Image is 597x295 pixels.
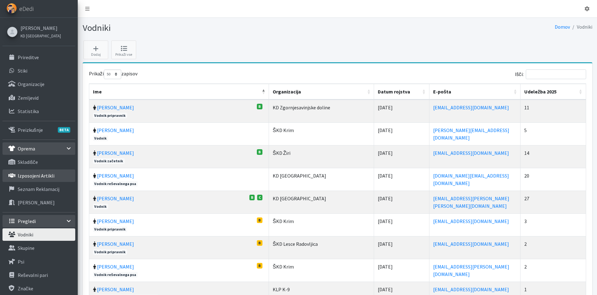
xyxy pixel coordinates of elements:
[374,122,429,145] td: [DATE]
[58,127,70,133] span: BETA
[2,92,75,104] a: Zemljevid
[97,218,134,224] a: [PERSON_NAME]
[18,231,33,238] p: Vodniki
[433,218,509,224] a: [EMAIL_ADDRESS][DOMAIN_NAME]
[21,24,61,32] a: [PERSON_NAME]
[433,241,509,247] a: [EMAIL_ADDRESS][DOMAIN_NAME]
[18,199,55,206] p: [PERSON_NAME]
[2,242,75,254] a: Skupine
[570,22,592,31] li: Vodniki
[18,272,48,278] p: Reševalni pari
[83,22,335,33] h1: Vodniki
[257,240,262,246] span: B
[104,69,121,79] select: Prikažizapisov
[249,195,255,200] span: B
[526,69,586,79] input: Išči:
[93,226,127,232] span: Vodnik pripravnik
[97,104,134,111] a: [PERSON_NAME]
[257,217,262,223] span: B
[433,127,509,141] a: [PERSON_NAME][EMAIL_ADDRESS][DOMAIN_NAME]
[18,68,27,74] p: Stiki
[18,145,35,152] p: Oprema
[89,84,269,100] th: Ime: vključite za padajoči sort
[521,259,586,282] td: 2
[93,204,109,209] span: Vodnik
[433,104,509,111] a: [EMAIL_ADDRESS][DOMAIN_NAME]
[521,100,586,122] td: 11
[555,24,570,30] a: Domov
[2,51,75,64] a: Prireditve
[269,100,374,122] td: KD Zgornjesavinjske doline
[97,286,134,293] a: [PERSON_NAME]
[21,33,61,38] small: KD [GEOGRAPHIC_DATA]
[374,100,429,122] td: [DATE]
[18,81,44,87] p: Organizacije
[257,263,262,269] span: B
[521,84,586,100] th: Udeležba 2025: vključite za naraščujoči sort
[269,259,374,282] td: ŠKD Krim
[521,191,586,213] td: 27
[2,183,75,195] a: Seznam reklamacij
[93,113,127,118] span: Vodnik pripravnik
[521,168,586,191] td: 20
[269,145,374,168] td: ŠKD Žiri
[2,228,75,241] a: Vodniki
[83,40,108,59] a: Dodaj
[93,249,127,255] span: Vodnik pripravnik
[93,158,125,164] span: Vodnik začetnik
[2,142,75,155] a: Oprema
[433,150,509,156] a: [EMAIL_ADDRESS][DOMAIN_NAME]
[18,95,39,101] p: Zemljevid
[374,213,429,236] td: [DATE]
[433,173,509,186] a: [DOMAIN_NAME][EMAIL_ADDRESS][DOMAIN_NAME]
[269,84,374,100] th: Organizacija: vključite za naraščujoči sort
[93,136,109,141] span: Vodnik
[7,3,17,13] img: eDedi
[374,168,429,191] td: [DATE]
[2,196,75,209] a: [PERSON_NAME]
[374,84,429,100] th: Datum rojstva: vključite za naraščujoči sort
[433,195,509,209] a: [EMAIL_ADDRESS][PERSON_NAME][PERSON_NAME][DOMAIN_NAME]
[521,236,586,259] td: 2
[2,169,75,182] a: Izposojeni artikli
[19,4,34,13] span: eDedi
[2,78,75,90] a: Organizacije
[18,259,24,265] p: Psi
[2,105,75,117] a: Statistika
[429,84,521,100] th: E-pošta: vključite za naraščujoči sort
[18,245,35,251] p: Skupine
[93,181,138,187] span: Vodnik reševalnega psa
[21,32,61,39] a: KD [GEOGRAPHIC_DATA]
[269,236,374,259] td: ŠKD Lesce Radovljica
[2,269,75,281] a: Reševalni pari
[2,156,75,168] a: skladišče
[18,108,39,114] p: Statistika
[18,127,43,133] p: Preizkušnje
[18,285,33,292] p: Značke
[111,40,136,59] a: Prikaži vse
[2,215,75,227] a: Pregledi
[269,168,374,191] td: KD [GEOGRAPHIC_DATA]
[93,272,138,278] span: Vodnik reševalnega psa
[269,213,374,236] td: ŠKD Krim
[89,69,137,79] label: Prikaži zapisov
[521,145,586,168] td: 14
[18,218,36,224] p: Pregledi
[257,104,262,109] span: B
[18,159,38,165] p: skladišče
[2,282,75,295] a: Značke
[18,54,39,60] p: Prireditve
[97,241,134,247] a: [PERSON_NAME]
[97,150,134,156] a: [PERSON_NAME]
[521,213,586,236] td: 3
[374,191,429,213] td: [DATE]
[97,127,134,133] a: [PERSON_NAME]
[257,149,262,155] span: B
[269,191,374,213] td: KD [GEOGRAPHIC_DATA]
[433,286,509,293] a: [EMAIL_ADDRESS][DOMAIN_NAME]
[97,264,134,270] a: [PERSON_NAME]
[374,236,429,259] td: [DATE]
[515,69,586,79] label: Išči:
[374,259,429,282] td: [DATE]
[374,145,429,168] td: [DATE]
